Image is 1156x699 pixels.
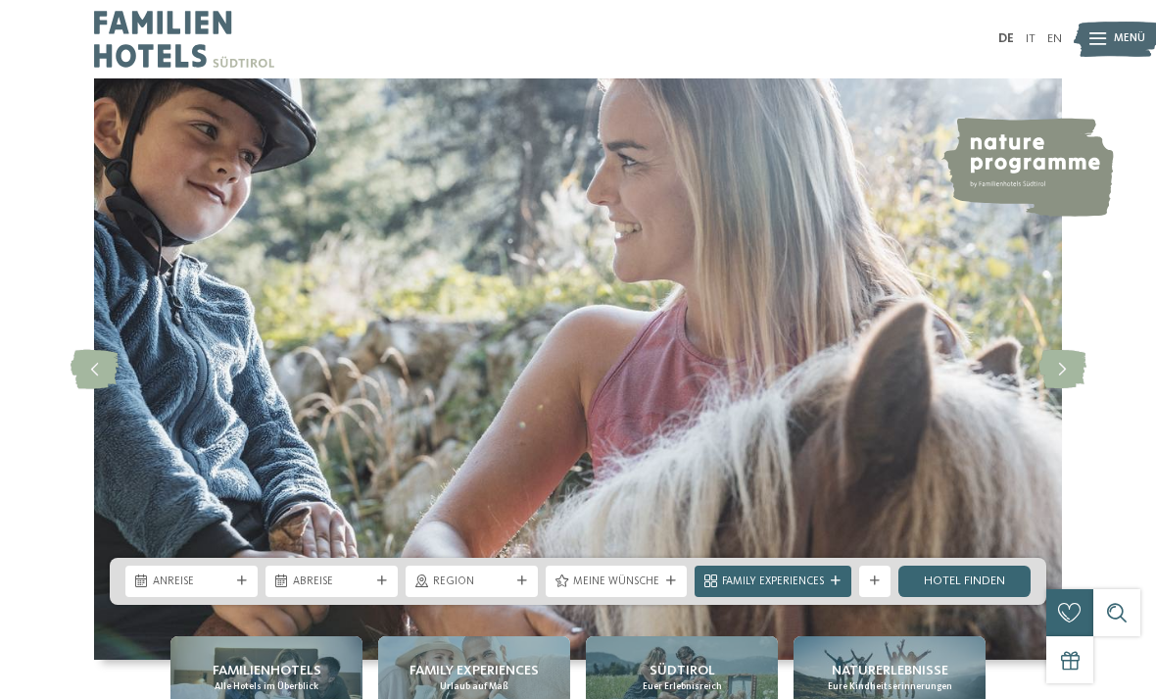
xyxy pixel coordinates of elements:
a: IT [1026,32,1036,45]
img: Familienhotels Südtirol: The happy family places [94,78,1062,660]
span: Euer Erlebnisreich [643,680,722,693]
span: Eure Kindheitserinnerungen [828,680,952,693]
span: Family Experiences [409,661,539,680]
span: Menü [1114,31,1145,47]
span: Meine Wünsche [573,574,659,590]
a: EN [1047,32,1062,45]
img: nature programme by Familienhotels Südtirol [941,118,1114,217]
span: Anreise [153,574,230,590]
span: Familienhotels [213,661,321,680]
span: Abreise [293,574,370,590]
span: Alle Hotels im Überblick [215,680,318,693]
span: Region [433,574,510,590]
a: Hotel finden [898,566,1031,597]
a: DE [998,32,1014,45]
span: Urlaub auf Maß [440,680,508,693]
span: Family Experiences [722,574,824,590]
span: Naturerlebnisse [832,661,948,680]
span: Südtirol [650,661,715,680]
